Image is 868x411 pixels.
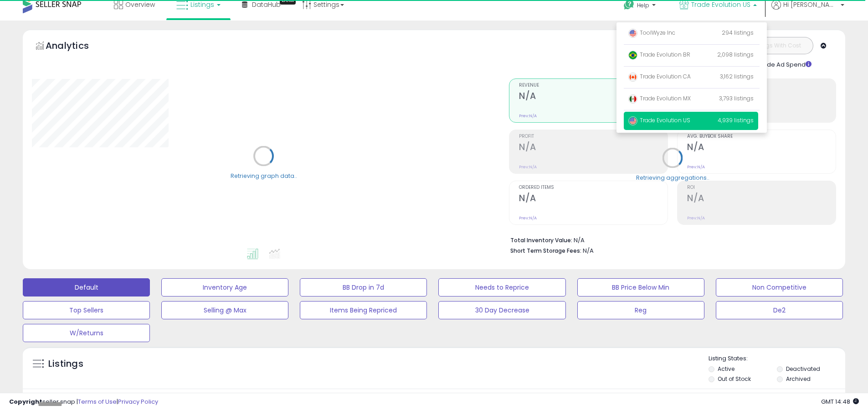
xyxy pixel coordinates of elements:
[718,116,754,124] span: 4,939 listings
[718,365,734,373] label: Active
[9,397,42,406] strong: Copyright
[48,358,83,370] h5: Listings
[23,324,150,342] button: W/Returns
[628,29,675,36] span: ToolWyze Inc
[628,73,637,82] img: canada.png
[577,278,704,297] button: BB Price Below Min
[717,51,754,58] span: 2,098 listings
[719,94,754,102] span: 3,793 listings
[628,116,637,125] img: usa.png
[628,51,690,58] span: Trade Evolution BR
[23,301,150,319] button: Top Sellers
[628,29,637,38] img: usa.png
[786,365,820,373] label: Deactivated
[716,278,843,297] button: Non Competitive
[628,94,691,102] span: Trade Evolution MX
[46,39,107,54] h5: Analytics
[636,173,709,182] div: Retrieving aggregations..
[628,73,691,80] span: Trade Evolution CA
[161,301,288,319] button: Selling @ Max
[722,29,754,36] span: 294 listings
[637,1,649,9] span: Help
[628,116,690,124] span: Trade Evolution US
[438,301,565,319] button: 30 Day Decrease
[628,51,637,60] img: brazil.png
[161,278,288,297] button: Inventory Age
[300,278,427,297] button: BB Drop in 7d
[709,354,845,363] p: Listing States:
[720,73,754,80] span: 3,162 listings
[628,94,637,104] img: mexico.png
[9,398,158,406] div: seller snap | |
[742,40,810,52] button: Listings With Cost
[821,397,859,406] span: 2025-09-12 14:48 GMT
[786,375,811,383] label: Archived
[23,278,150,297] button: Default
[438,278,565,297] button: Needs to Reprice
[577,301,704,319] button: Reg
[300,301,427,319] button: Items Being Repriced
[740,59,826,69] div: Include Ad Spend
[716,301,843,319] button: De2
[231,172,297,180] div: Retrieving graph data..
[718,375,751,383] label: Out of Stock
